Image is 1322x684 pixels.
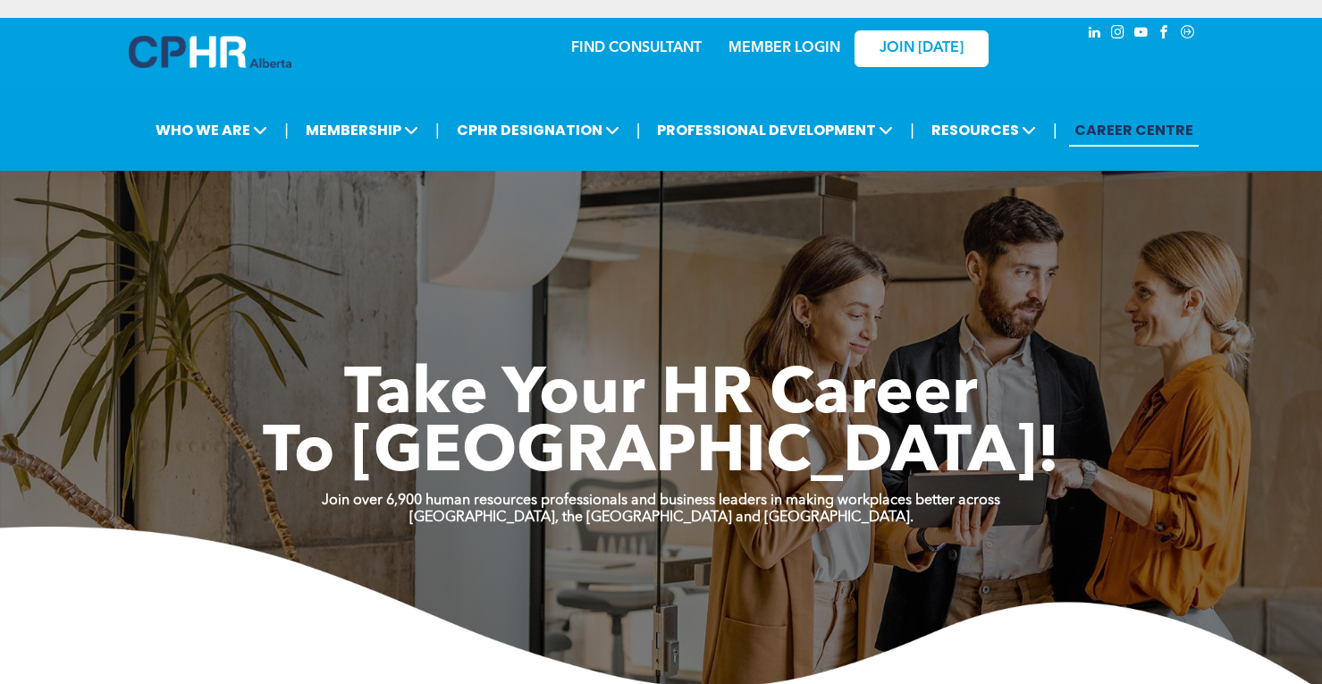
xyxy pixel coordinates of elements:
[129,36,291,68] img: A blue and white logo for cp alberta
[1069,114,1199,147] a: CAREER CENTRE
[1053,112,1057,148] li: |
[636,112,641,148] li: |
[880,40,964,57] span: JOIN [DATE]
[1155,22,1175,46] a: facebook
[300,114,424,147] span: MEMBERSHIP
[728,41,840,55] a: MEMBER LOGIN
[926,114,1041,147] span: RESOURCES
[150,114,273,147] span: WHO WE ARE
[344,364,978,428] span: Take Your HR Career
[652,114,898,147] span: PROFESSIONAL DEVELOPMENT
[322,494,1000,508] strong: Join over 6,900 human resources professionals and business leaders in making workplaces better ac...
[1085,22,1105,46] a: linkedin
[435,112,440,148] li: |
[409,511,914,525] strong: [GEOGRAPHIC_DATA], the [GEOGRAPHIC_DATA] and [GEOGRAPHIC_DATA].
[451,114,625,147] span: CPHR DESIGNATION
[910,112,914,148] li: |
[1178,22,1198,46] a: Social network
[263,422,1060,486] span: To [GEOGRAPHIC_DATA]!
[284,112,289,148] li: |
[1132,22,1151,46] a: youtube
[1108,22,1128,46] a: instagram
[571,41,702,55] a: FIND CONSULTANT
[855,30,989,67] a: JOIN [DATE]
